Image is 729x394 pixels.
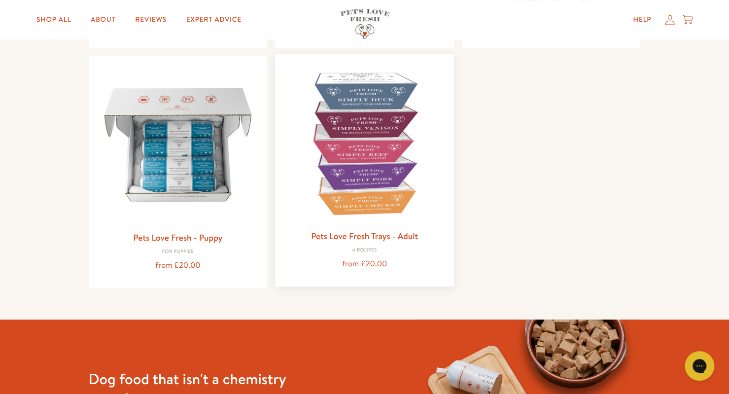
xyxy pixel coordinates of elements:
[83,10,123,30] a: About
[283,257,446,271] div: from £20.00
[29,10,79,30] a: Shop All
[340,9,389,39] img: Pets Love Fresh
[283,62,446,225] img: Pets Love Fresh Trays - Adult
[133,231,222,244] a: Pets Love Fresh - Puppy
[283,248,446,253] div: 4 Recipes
[127,10,174,30] a: Reviews
[625,10,659,30] a: Help
[97,259,260,272] div: from £20.00
[178,10,249,30] a: Expert Advice
[311,230,418,242] a: Pets Love Fresh Trays - Adult
[97,249,260,255] div: For puppies
[680,348,719,384] iframe: Gorgias live chat messenger
[97,64,260,227] img: Pets Love Fresh - Puppy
